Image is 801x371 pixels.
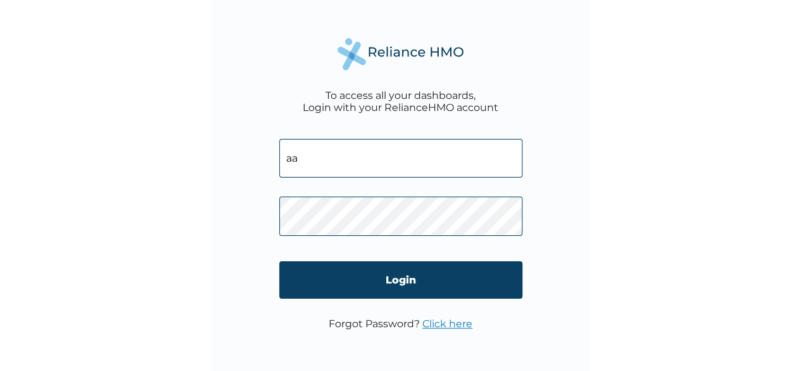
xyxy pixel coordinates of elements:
[279,261,522,299] input: Login
[422,318,472,330] a: Click here
[337,38,464,70] img: Reliance Health's Logo
[303,89,498,114] div: To access all your dashboards, Login with your RelianceHMO account
[329,318,472,330] p: Forgot Password?
[279,139,522,178] input: Email address or HMO ID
